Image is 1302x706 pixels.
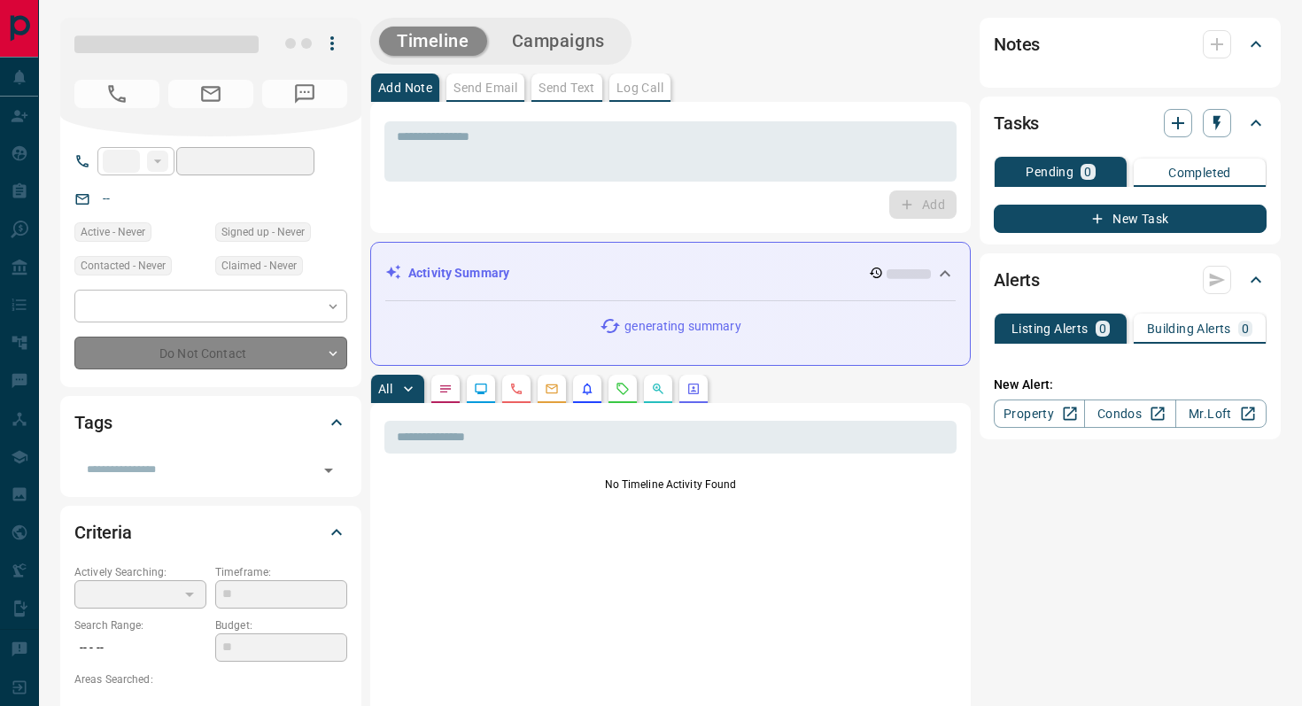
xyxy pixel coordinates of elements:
button: Campaigns [494,27,623,56]
p: Timeframe: [215,564,347,580]
p: No Timeline Activity Found [384,477,957,493]
h2: Alerts [994,266,1040,294]
svg: Requests [616,382,630,396]
svg: Opportunities [651,382,665,396]
svg: Notes [438,382,453,396]
svg: Calls [509,382,523,396]
p: Listing Alerts [1011,322,1089,335]
span: No Email [168,80,253,108]
p: Pending [1026,166,1073,178]
p: 0 [1084,166,1091,178]
p: 0 [1242,322,1249,335]
button: Open [316,458,341,483]
p: Completed [1168,167,1231,179]
svg: Lead Browsing Activity [474,382,488,396]
div: Notes [994,23,1267,66]
div: Alerts [994,259,1267,301]
p: Activity Summary [408,264,509,283]
svg: Agent Actions [686,382,701,396]
p: Search Range: [74,617,206,633]
h2: Criteria [74,518,132,547]
div: Tasks [994,102,1267,144]
span: Contacted - Never [81,257,166,275]
a: Mr.Loft [1175,400,1267,428]
p: generating summary [624,317,740,336]
span: No Number [74,80,159,108]
svg: Emails [545,382,559,396]
p: New Alert: [994,376,1267,394]
span: No Number [262,80,347,108]
span: Active - Never [81,223,145,241]
div: Activity Summary [385,257,956,290]
div: Tags [74,401,347,444]
button: New Task [994,205,1267,233]
p: -- - -- [74,633,206,663]
svg: Listing Alerts [580,382,594,396]
p: Add Note [378,81,432,94]
p: Building Alerts [1147,322,1231,335]
span: Claimed - Never [221,257,297,275]
h2: Tasks [994,109,1039,137]
button: Timeline [379,27,487,56]
p: 0 [1099,322,1106,335]
h2: Tags [74,408,112,437]
div: Do Not Contact [74,337,347,369]
a: -- [103,191,110,206]
p: Actively Searching: [74,564,206,580]
a: Property [994,400,1085,428]
a: Condos [1084,400,1175,428]
p: Areas Searched: [74,671,347,687]
span: Signed up - Never [221,223,305,241]
p: Budget: [215,617,347,633]
p: All [378,383,392,395]
h2: Notes [994,30,1040,58]
div: Criteria [74,511,347,554]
